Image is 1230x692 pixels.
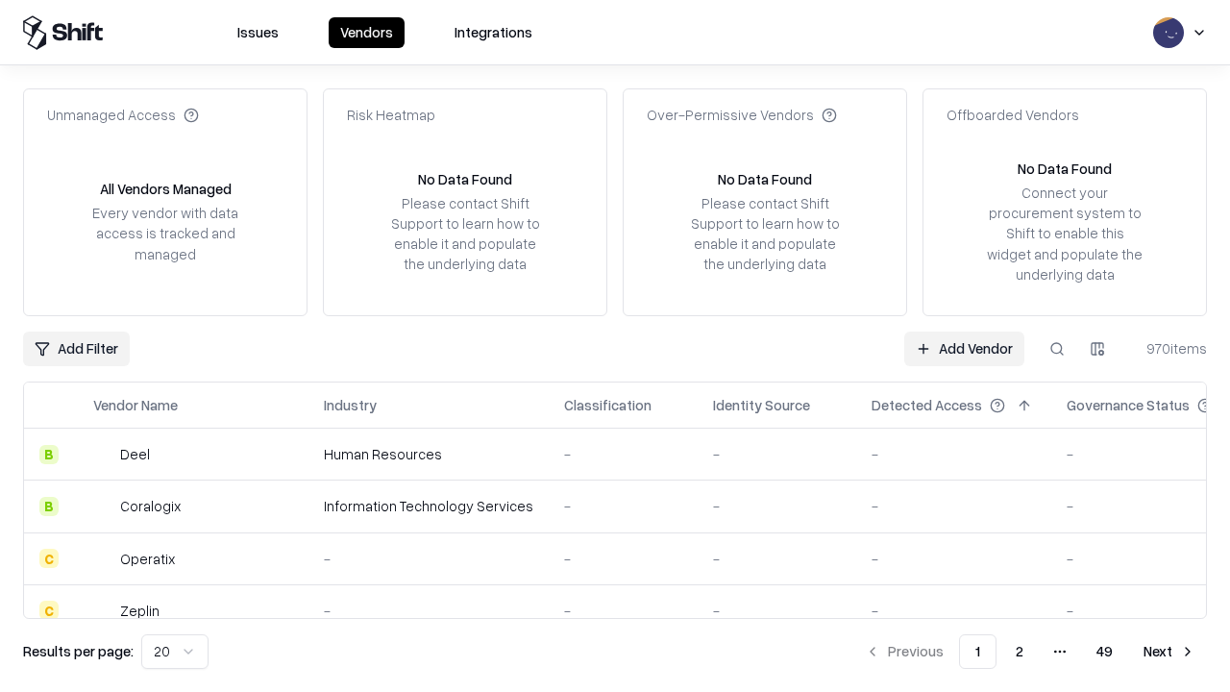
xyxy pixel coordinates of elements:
[713,496,841,516] div: -
[647,105,837,125] div: Over-Permissive Vendors
[1067,395,1190,415] div: Governance Status
[86,203,245,263] div: Every vendor with data access is tracked and managed
[1018,159,1112,179] div: No Data Found
[985,183,1144,284] div: Connect your procurement system to Shift to enable this widget and populate the underlying data
[385,193,545,275] div: Please contact Shift Support to learn how to enable it and populate the underlying data
[226,17,290,48] button: Issues
[120,549,175,569] div: Operatix
[713,549,841,569] div: -
[93,601,112,620] img: Zeplin
[685,193,845,275] div: Please contact Shift Support to learn how to enable it and populate the underlying data
[564,601,682,621] div: -
[418,169,512,189] div: No Data Found
[872,395,982,415] div: Detected Access
[872,601,1036,621] div: -
[39,497,59,516] div: B
[39,601,59,620] div: C
[23,332,130,366] button: Add Filter
[713,601,841,621] div: -
[1081,634,1128,669] button: 49
[872,549,1036,569] div: -
[329,17,405,48] button: Vendors
[713,395,810,415] div: Identity Source
[904,332,1024,366] a: Add Vendor
[324,601,533,621] div: -
[1000,634,1039,669] button: 2
[347,105,435,125] div: Risk Heatmap
[718,169,812,189] div: No Data Found
[324,496,533,516] div: Information Technology Services
[120,444,150,464] div: Deel
[872,496,1036,516] div: -
[713,444,841,464] div: -
[564,496,682,516] div: -
[443,17,544,48] button: Integrations
[324,549,533,569] div: -
[39,549,59,568] div: C
[47,105,199,125] div: Unmanaged Access
[1130,338,1207,358] div: 970 items
[947,105,1079,125] div: Offboarded Vendors
[1132,634,1207,669] button: Next
[324,395,377,415] div: Industry
[93,497,112,516] img: Coralogix
[564,395,652,415] div: Classification
[120,601,160,621] div: Zeplin
[872,444,1036,464] div: -
[93,445,112,464] img: Deel
[93,549,112,568] img: Operatix
[959,634,996,669] button: 1
[23,641,134,661] p: Results per page:
[100,179,232,199] div: All Vendors Managed
[93,395,178,415] div: Vendor Name
[324,444,533,464] div: Human Resources
[564,444,682,464] div: -
[39,445,59,464] div: B
[564,549,682,569] div: -
[120,496,181,516] div: Coralogix
[853,634,1207,669] nav: pagination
